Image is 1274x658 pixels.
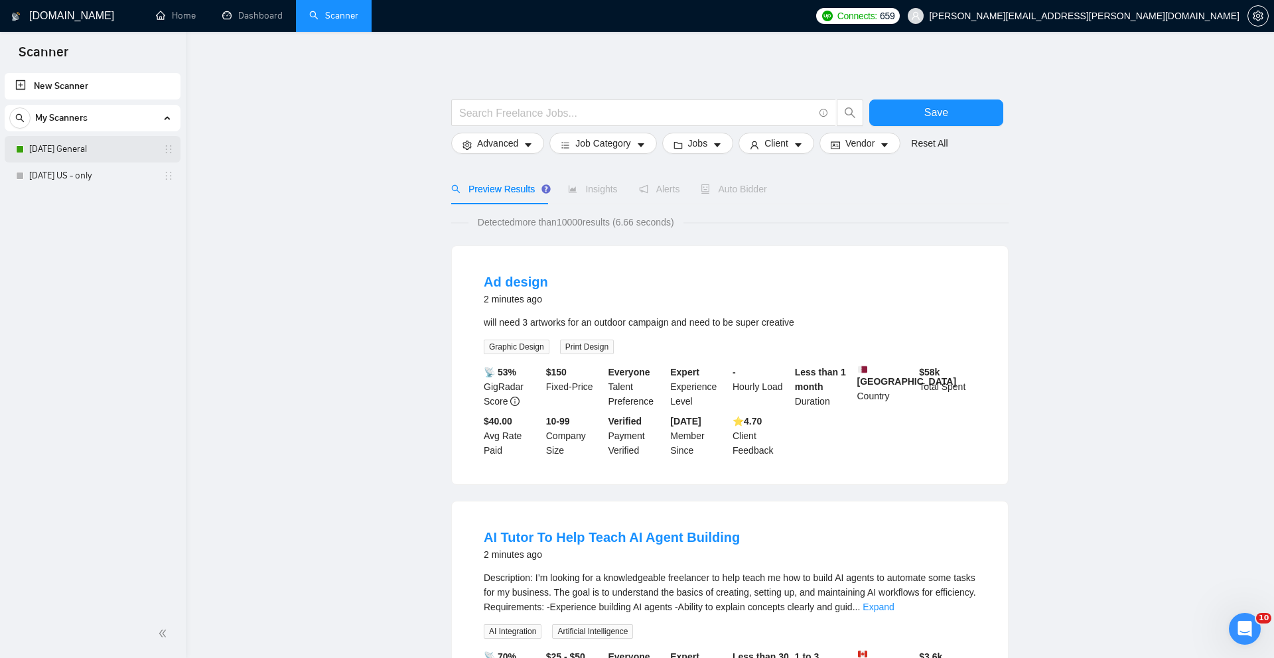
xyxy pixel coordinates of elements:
b: Expert [670,367,699,377]
span: My Scanners [35,105,88,131]
a: Reset All [911,136,948,151]
span: double-left [158,627,171,640]
button: barsJob Categorycaret-down [549,133,656,154]
div: Country [855,365,917,409]
span: area-chart [568,184,577,194]
span: Artificial Intelligence [552,624,633,639]
div: Description: I’m looking for a knowledgeable freelancer to help teach me how to build AI agents t... [484,570,976,614]
a: New Scanner [15,73,170,99]
a: Ad design [484,275,548,289]
button: search [837,99,863,126]
span: user [750,140,759,150]
b: $ 58k [919,367,940,377]
span: caret-down [524,140,533,150]
a: Expand [863,602,894,612]
span: Scanner [8,42,79,70]
div: Hourly Load [730,365,792,409]
b: [DATE] [670,416,701,427]
span: caret-down [636,140,646,150]
b: $ 150 [546,367,567,377]
span: search [451,184,460,194]
span: Client [764,136,788,151]
div: Total Spent [916,365,979,409]
span: Preview Results [451,184,547,194]
span: Jobs [688,136,708,151]
span: search [837,107,863,119]
span: notification [639,184,648,194]
span: Description: I’m looking for a knowledgeable freelancer to help teach me how to build AI agents t... [484,572,976,612]
a: AI Tutor To Help Teach AI Agent Building [484,530,740,545]
b: ⭐️ 4.70 [733,416,762,427]
b: [GEOGRAPHIC_DATA] [857,365,957,387]
button: Save [869,99,1003,126]
b: Verified [608,416,642,427]
span: 10 [1256,613,1271,624]
span: Vendor [845,136,875,151]
img: 🇶🇦 [858,365,867,374]
input: Search Freelance Jobs... [459,105,814,121]
span: holder [163,144,174,155]
span: user [911,11,920,21]
span: AI Integration [484,624,541,639]
span: Alerts [639,184,680,194]
span: ... [853,602,861,612]
div: Tooltip anchor [540,183,552,195]
span: Advanced [477,136,518,151]
span: Connects: [837,9,877,23]
button: folderJobscaret-down [662,133,734,154]
span: holder [163,170,174,181]
span: Job Category [575,136,630,151]
span: info-circle [510,397,520,406]
a: setting [1247,11,1269,21]
div: Experience Level [668,365,730,409]
iframe: Intercom live chat [1229,613,1261,645]
li: My Scanners [5,105,180,189]
a: [DATE] General [29,136,155,163]
button: idcardVendorcaret-down [819,133,900,154]
div: Member Since [668,414,730,458]
div: Payment Verified [606,414,668,458]
span: folder [673,140,683,150]
span: robot [701,184,710,194]
a: homeHome [156,10,196,21]
div: Client Feedback [730,414,792,458]
span: caret-down [880,140,889,150]
span: search [10,113,30,123]
div: GigRadar Score [481,365,543,409]
span: idcard [831,140,840,150]
span: Auto Bidder [701,184,766,194]
button: settingAdvancedcaret-down [451,133,544,154]
div: Avg Rate Paid [481,414,543,458]
b: Less than 1 month [795,367,846,392]
span: Insights [568,184,617,194]
span: caret-down [713,140,722,150]
b: - [733,367,736,377]
span: Detected more than 10000 results (6.66 seconds) [468,215,683,230]
span: Print Design [560,340,614,354]
span: info-circle [819,109,828,117]
button: userClientcaret-down [739,133,814,154]
span: caret-down [794,140,803,150]
li: New Scanner [5,73,180,99]
div: Talent Preference [606,365,668,409]
b: $40.00 [484,416,512,427]
span: 659 [880,9,894,23]
img: logo [11,6,21,27]
span: setting [462,140,472,150]
span: Graphic Design [484,340,549,354]
a: dashboardDashboard [222,10,283,21]
div: will need 3 artworks for an outdoor campaign and need to be super creative [484,315,976,330]
div: 2 minutes ago [484,547,740,562]
div: 2 minutes ago [484,291,548,307]
b: Everyone [608,367,650,377]
button: search [9,107,31,129]
img: upwork-logo.png [822,11,833,21]
div: Company Size [543,414,606,458]
span: setting [1248,11,1268,21]
div: Fixed-Price [543,365,606,409]
a: [DATE] US - only [29,163,155,189]
div: Duration [792,365,855,409]
b: 10-99 [546,416,570,427]
span: Save [924,104,948,121]
span: bars [561,140,570,150]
